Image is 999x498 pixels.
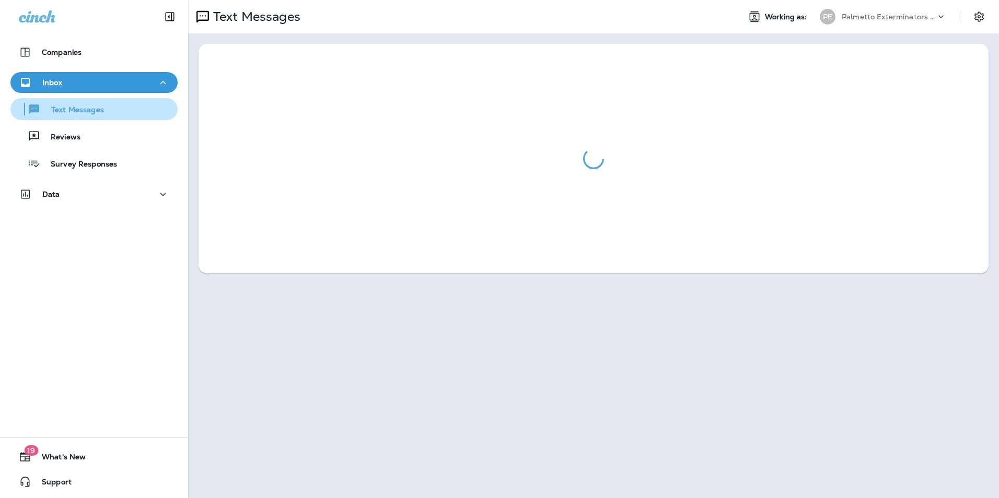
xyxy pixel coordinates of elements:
button: Survey Responses [10,152,178,174]
p: Inbox [42,78,62,87]
p: Survey Responses [40,160,117,170]
div: PE [820,9,835,25]
p: Reviews [40,133,80,143]
p: Text Messages [41,105,104,115]
button: Reviews [10,125,178,147]
button: Data [10,184,178,205]
button: Inbox [10,72,178,93]
button: Settings [970,7,989,26]
span: Working as: [765,13,809,21]
button: Text Messages [10,98,178,120]
button: 19What's New [10,446,178,467]
p: Text Messages [209,9,300,25]
button: Support [10,471,178,492]
p: Companies [42,48,82,56]
p: Palmetto Exterminators LLC [842,13,936,21]
span: Support [31,478,72,490]
button: Collapse Sidebar [155,6,184,27]
span: What's New [31,453,86,465]
span: 19 [24,445,38,456]
button: Companies [10,42,178,63]
p: Data [42,190,60,198]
